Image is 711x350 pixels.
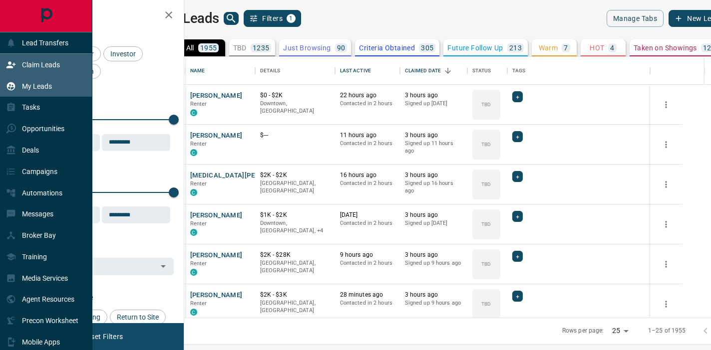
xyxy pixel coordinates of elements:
[512,91,523,102] div: +
[190,300,207,307] span: Renter
[610,44,614,51] p: 4
[224,12,239,25] button: search button
[421,44,433,51] p: 305
[405,291,462,299] p: 3 hours ago
[481,101,491,108] p: TBD
[340,251,395,259] p: 9 hours ago
[512,171,523,182] div: +
[340,291,395,299] p: 28 minutes ago
[562,327,604,335] p: Rows per page:
[512,131,523,142] div: +
[190,309,197,316] div: condos.ca
[405,91,462,100] p: 3 hours ago
[405,211,462,219] p: 3 hours ago
[340,131,395,140] p: 11 hours ago
[190,251,243,260] button: [PERSON_NAME]
[405,131,462,140] p: 3 hours ago
[260,179,330,195] p: [GEOGRAPHIC_DATA], [GEOGRAPHIC_DATA]
[340,219,395,227] p: Contacted in 2 hours
[659,257,674,272] button: more
[512,57,526,85] div: Tags
[260,291,330,299] p: $2K - $3K
[516,172,519,181] span: +
[260,100,330,115] p: Downtown, [GEOGRAPHIC_DATA]
[260,299,330,315] p: [GEOGRAPHIC_DATA], [GEOGRAPHIC_DATA]
[481,141,491,148] p: TBD
[590,44,604,51] p: HOT
[481,300,491,308] p: TBD
[516,211,519,221] span: +
[608,324,632,338] div: 25
[659,217,674,232] button: more
[244,10,301,27] button: Filters1
[340,211,395,219] p: [DATE]
[405,179,462,195] p: Signed up 16 hours ago
[340,100,395,108] p: Contacted in 2 hours
[190,220,207,227] span: Renter
[405,219,462,227] p: Signed up [DATE]
[260,91,330,100] p: $0 - $2K
[659,297,674,312] button: more
[659,137,674,152] button: more
[659,97,674,112] button: more
[190,211,243,220] button: [PERSON_NAME]
[185,57,255,85] div: Name
[32,10,174,22] h2: Filters
[507,57,651,85] div: Tags
[103,46,143,61] div: Investor
[481,260,491,268] p: TBD
[634,44,697,51] p: Taken on Showings
[156,259,170,273] button: Open
[190,141,207,147] span: Renter
[564,44,568,51] p: 7
[516,251,519,261] span: +
[253,44,270,51] p: 1235
[190,149,197,156] div: condos.ca
[260,57,281,85] div: Details
[607,10,664,27] button: Manage Tabs
[260,171,330,179] p: $2K - $2K
[648,327,686,335] p: 1–25 of 1955
[340,171,395,179] p: 16 hours ago
[76,328,129,345] button: Reset Filters
[110,310,166,325] div: Return to Site
[481,220,491,228] p: TBD
[512,291,523,302] div: +
[481,180,491,188] p: TBD
[340,91,395,100] p: 22 hours ago
[190,189,197,196] div: condos.ca
[405,140,462,155] p: Signed up 11 hours ago
[512,211,523,222] div: +
[405,299,462,307] p: Signed up 9 hours ago
[659,177,674,192] button: more
[190,229,197,236] div: condos.ca
[190,131,243,141] button: [PERSON_NAME]
[337,44,346,51] p: 90
[405,251,462,259] p: 3 hours ago
[516,132,519,142] span: +
[405,57,441,85] div: Claimed Date
[190,91,243,101] button: [PERSON_NAME]
[400,57,467,85] div: Claimed Date
[260,219,330,235] p: North York, York Crosstown, West End, Toronto
[260,259,330,275] p: [GEOGRAPHIC_DATA], [GEOGRAPHIC_DATA]
[162,10,219,26] h1: My Leads
[255,57,335,85] div: Details
[260,251,330,259] p: $2K - $28K
[190,109,197,116] div: condos.ca
[190,260,207,267] span: Renter
[539,44,558,51] p: Warm
[340,57,371,85] div: Last Active
[512,251,523,262] div: +
[340,179,395,187] p: Contacted in 2 hours
[186,44,194,51] p: All
[190,57,205,85] div: Name
[113,313,162,321] span: Return to Site
[472,57,491,85] div: Status
[405,100,462,108] p: Signed up [DATE]
[509,44,522,51] p: 213
[405,259,462,267] p: Signed up 9 hours ago
[340,299,395,307] p: Contacted in 2 hours
[516,291,519,301] span: +
[288,15,295,22] span: 1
